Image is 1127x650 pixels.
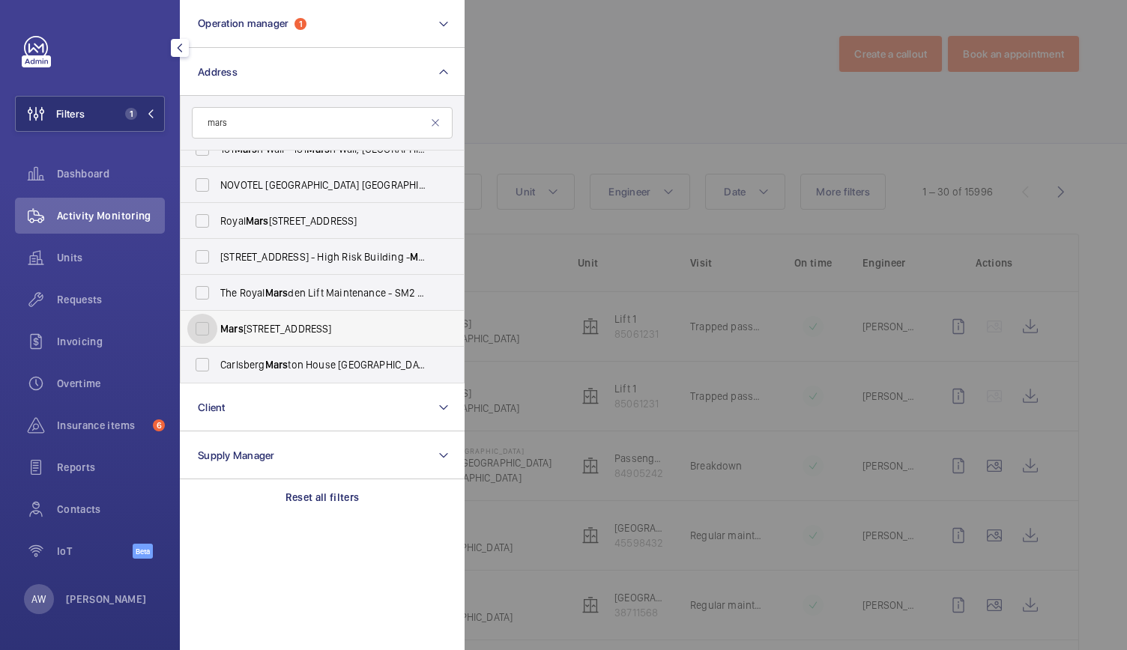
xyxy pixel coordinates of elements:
span: Insurance items [57,418,147,433]
p: AW [31,592,46,607]
span: Units [57,250,165,265]
span: Requests [57,292,165,307]
span: 6 [153,419,165,431]
span: 1 [125,108,137,120]
button: Filters1 [15,96,165,132]
span: Beta [133,544,153,559]
span: Invoicing [57,334,165,349]
span: Dashboard [57,166,165,181]
span: Activity Monitoring [57,208,165,223]
span: Reports [57,460,165,475]
span: Contacts [57,502,165,517]
p: [PERSON_NAME] [66,592,147,607]
span: Overtime [57,376,165,391]
span: IoT [57,544,133,559]
span: Filters [56,106,85,121]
